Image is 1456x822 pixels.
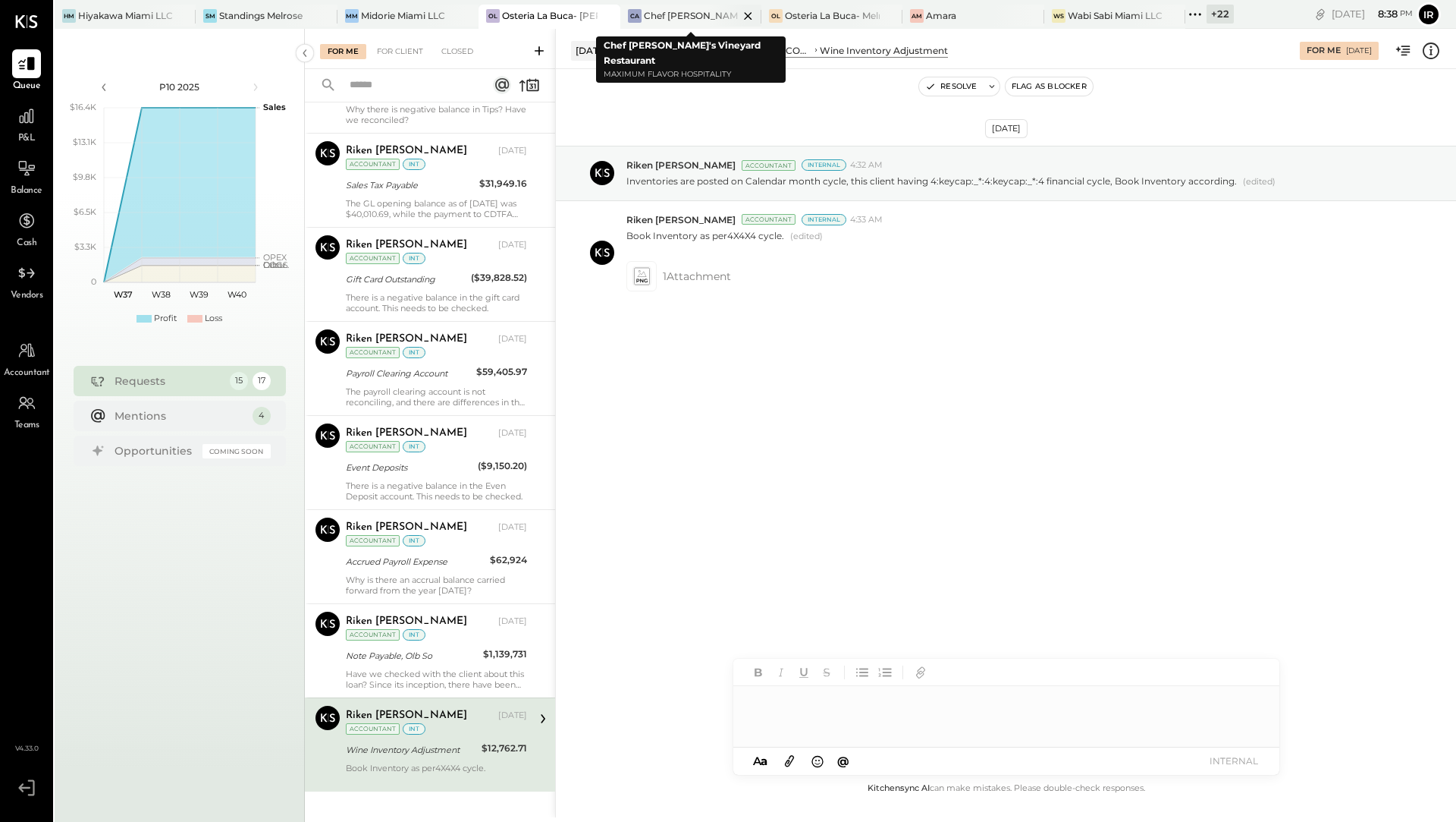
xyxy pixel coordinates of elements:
div: WS [1052,9,1065,23]
div: Amara [926,9,956,22]
button: INTERNAL [1203,751,1264,771]
span: 4:33 AM [850,214,883,226]
div: 17 [253,372,271,390]
div: $62,924 [490,553,527,568]
div: Payroll Clearing Account [346,366,472,381]
div: Midorie Miami LLC [361,9,445,22]
div: Riken [PERSON_NAME] [346,238,467,253]
span: 1 Attachment [663,261,731,291]
span: Teams [14,419,39,433]
span: Riken [PERSON_NAME] [626,213,736,226]
div: The GL opening balance as of [DATE] was $40,010.69, while the payment to CDTFA was $50,804.73, re... [346,198,527,219]
button: Aa [748,753,773,770]
div: Opportunities [115,443,195,458]
div: P10 2025 [115,80,244,93]
div: Accountant [346,535,400,546]
a: Accountant [1,336,52,380]
text: W40 [227,289,246,300]
div: int [403,535,425,546]
div: [DATE] [1346,46,1372,56]
div: Accrued Payroll Expense [346,554,485,569]
text: $6.5K [74,206,96,217]
div: OL [486,9,500,23]
div: copy link [1313,6,1328,22]
div: Book Inventory as per4X4X4 cycle. [346,763,527,784]
button: Unordered List [852,663,872,682]
div: Note Payable, Olb So [346,648,479,663]
div: For Me [1307,45,1341,57]
span: Accountant [4,367,50,380]
div: 15 [230,372,248,390]
div: int [403,159,425,170]
text: $13.1K [73,137,96,147]
div: [DATE] [498,616,527,628]
text: Occu... [263,260,289,270]
div: Accountant [742,214,795,225]
div: Accountant [346,253,400,264]
div: Accountant [346,347,400,358]
div: SM [203,9,217,23]
div: COGS, Wine [786,44,812,57]
div: int [403,347,425,358]
text: Sales [263,102,286,112]
div: int [403,629,425,641]
div: Accountant [346,723,400,735]
div: ($9,150.20) [478,458,527,474]
button: Ir [1417,2,1441,27]
div: Wabi Sabi Miami LLC [1068,9,1163,22]
div: Riken [PERSON_NAME] [346,614,467,629]
div: int [403,253,425,264]
div: Loss [205,313,222,325]
a: Vendors [1,259,52,303]
button: Bold [748,663,768,682]
div: [DATE] [498,145,527,157]
div: Accountant [346,441,400,452]
button: Underline [794,663,814,682]
b: Chef [PERSON_NAME]'s Vineyard Restaurant [604,39,761,66]
span: Queue [13,80,41,93]
div: The payroll clearing account is not reconciling, and there are differences in the ledger balance. [346,386,527,408]
div: Riken [PERSON_NAME] [346,520,467,535]
div: [DATE] [498,333,527,345]
div: MM [345,9,359,23]
p: Book Inventory as per4X4X4 cycle. [626,229,784,255]
div: $12,762.71 [482,741,527,756]
div: Gift Card Outstanding [346,272,466,287]
div: There is a negative balance in the Even Deposit account. This needs to be checked. [346,480,527,502]
button: Add URL [911,663,930,682]
button: Ordered List [875,663,895,682]
div: [DATE] [498,710,527,722]
a: P&L [1,102,52,146]
div: Wine Inventory Adjustment [346,742,477,757]
span: 4:32 AM [850,159,883,172]
button: Italic [771,663,791,682]
div: There is a negative balance in the gift card account. This needs to be checked. [346,292,527,313]
span: P&L [18,132,36,146]
div: Standings Melrose [219,9,303,22]
div: HM [62,9,76,23]
div: [DATE] [985,119,1028,138]
div: Why is there an accrual balance carried forward from the year [DATE]? [346,575,527,596]
div: Mentions [115,408,245,424]
div: Riken [PERSON_NAME] [346,143,467,159]
a: Teams [1,389,52,433]
a: Queue [1,49,52,93]
div: [DATE] [498,521,527,534]
div: Accountant [346,629,400,641]
span: (edited) [1243,176,1276,188]
text: 0 [91,276,96,287]
div: Riken [PERSON_NAME] [346,332,467,347]
p: Maximum Flavor Hospitality [604,68,778,81]
div: int [403,441,425,452]
span: Balance [11,184,42,198]
div: Wine Inventory Adjustment [820,44,948,57]
div: OL [769,9,783,23]
span: Cash [17,237,36,250]
button: Strikethrough [817,663,836,682]
text: W39 [189,289,208,300]
text: $3.3K [74,241,96,252]
span: Riken [PERSON_NAME] [626,159,736,172]
span: @ [837,754,849,768]
div: Closed [434,44,481,59]
a: Cash [1,206,52,250]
